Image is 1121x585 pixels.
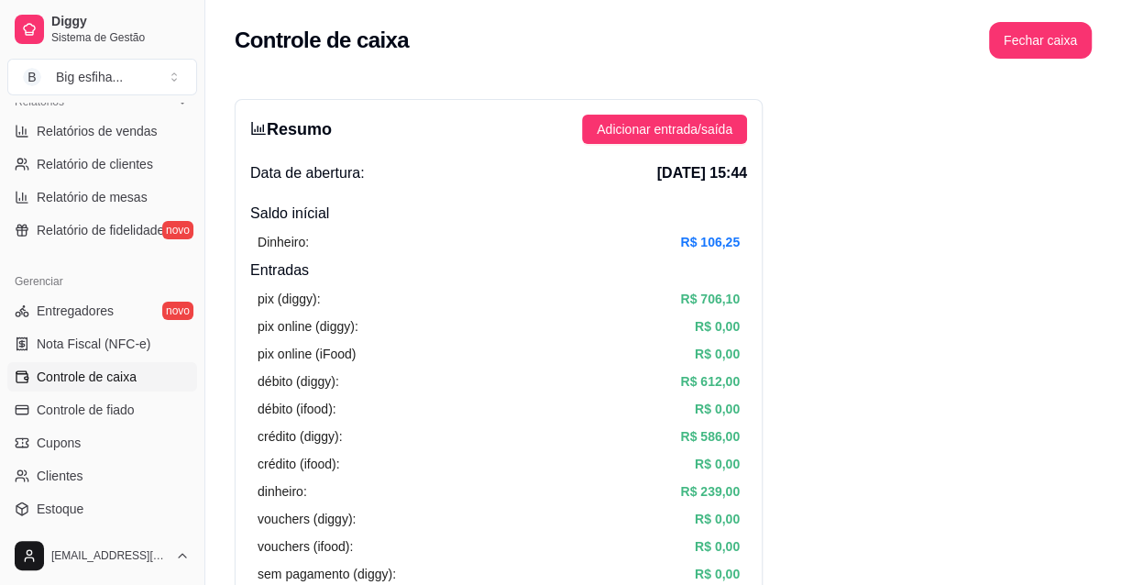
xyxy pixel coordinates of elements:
span: Cupons [37,434,81,452]
article: R$ 239,00 [680,481,740,502]
article: pix (diggy): [258,289,320,309]
article: crédito (ifood): [258,454,339,474]
span: Controle de caixa [37,368,137,386]
a: DiggySistema de Gestão [7,7,197,51]
article: débito (ifood): [258,399,336,419]
article: R$ 0,00 [695,316,740,337]
span: Clientes [37,467,83,485]
article: dinheiro: [258,481,307,502]
a: Relatório de fidelidadenovo [7,215,197,245]
span: Entregadores [37,302,114,320]
h3: Resumo [250,116,332,142]
article: R$ 0,00 [695,344,740,364]
article: R$ 0,00 [695,564,740,584]
article: R$ 0,00 [695,454,740,474]
button: Select a team [7,59,197,95]
article: R$ 0,00 [695,536,740,557]
span: Adicionar entrada/saída [597,119,732,139]
span: B [23,68,41,86]
span: Relatório de fidelidade [37,221,164,239]
a: Nota Fiscal (NFC-e) [7,329,197,359]
span: Estoque [37,500,83,518]
span: Controle de fiado [37,401,135,419]
span: Diggy [51,14,190,30]
article: R$ 706,10 [680,289,740,309]
a: Estoque [7,494,197,524]
button: [EMAIL_ADDRESS][DOMAIN_NAME] [7,534,197,578]
article: crédito (diggy): [258,426,343,447]
button: Fechar caixa [989,22,1092,59]
div: Big esfiha ... [56,68,123,86]
span: Sistema de Gestão [51,30,190,45]
article: Dinheiro: [258,232,309,252]
a: Relatório de mesas [7,182,197,212]
article: R$ 612,00 [680,371,740,392]
a: Controle de fiado [7,395,197,425]
article: R$ 586,00 [680,426,740,447]
a: Clientes [7,461,197,491]
article: vouchers (ifood): [258,536,353,557]
a: Cupons [7,428,197,458]
div: Gerenciar [7,267,197,296]
span: [EMAIL_ADDRESS][DOMAIN_NAME] [51,548,168,563]
span: Nota Fiscal (NFC-e) [37,335,150,353]
span: Relatório de mesas [37,188,148,206]
article: sem pagamento (diggy): [258,564,396,584]
a: Controle de caixa [7,362,197,392]
h2: Controle de caixa [235,26,409,55]
span: [DATE] 15:44 [657,162,747,184]
article: R$ 0,00 [695,399,740,419]
article: R$ 106,25 [680,232,740,252]
article: débito (diggy): [258,371,339,392]
a: Relatório de clientes [7,149,197,179]
span: Relatórios de vendas [37,122,158,140]
span: bar-chart [250,120,267,137]
span: Data de abertura: [250,162,365,184]
h4: Entradas [250,259,747,281]
article: pix online (iFood) [258,344,356,364]
article: pix online (diggy): [258,316,358,337]
article: R$ 0,00 [695,509,740,529]
a: Relatórios de vendas [7,116,197,146]
button: Adicionar entrada/saída [582,115,747,144]
span: Relatório de clientes [37,155,153,173]
article: vouchers (diggy): [258,509,356,529]
a: Entregadoresnovo [7,296,197,326]
h4: Saldo inícial [250,203,747,225]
